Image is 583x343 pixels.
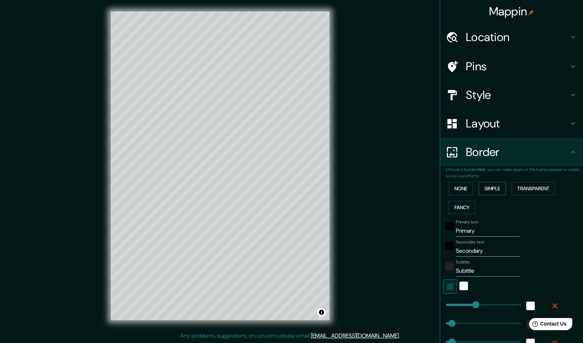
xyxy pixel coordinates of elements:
button: black [445,222,454,230]
h4: Mappin [489,4,534,19]
div: Layout [440,109,583,138]
button: black [445,242,454,250]
img: pin-icon.png [528,10,534,15]
h4: Pins [466,59,569,74]
button: None [449,182,473,195]
button: Transparent [512,182,555,195]
button: white [526,302,535,310]
p: Choose a border. : you can make layers of the frame opaque to create some cool effects. [446,166,583,179]
p: Any problems, suggestions, or concerns please email . [180,332,400,340]
div: . [400,332,401,340]
button: Toggle attribution [317,308,326,317]
button: Simple [479,182,506,195]
h4: Style [466,88,569,102]
label: Primary text [456,219,478,225]
div: Location [440,23,583,51]
h4: Location [466,30,569,44]
div: Border [440,138,583,166]
button: white [459,282,468,290]
h4: Layout [466,116,569,131]
div: Pins [440,52,583,81]
div: Style [440,81,583,109]
a: [EMAIL_ADDRESS][DOMAIN_NAME] [311,332,399,339]
b: Hint [477,167,485,172]
div: . [401,332,403,340]
h4: Border [466,145,569,159]
button: color-222222 [445,262,454,270]
label: Secondary text [456,239,484,245]
iframe: Help widget launcher [519,315,575,335]
button: Fancy [449,201,475,214]
label: Subtitle [456,259,470,265]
